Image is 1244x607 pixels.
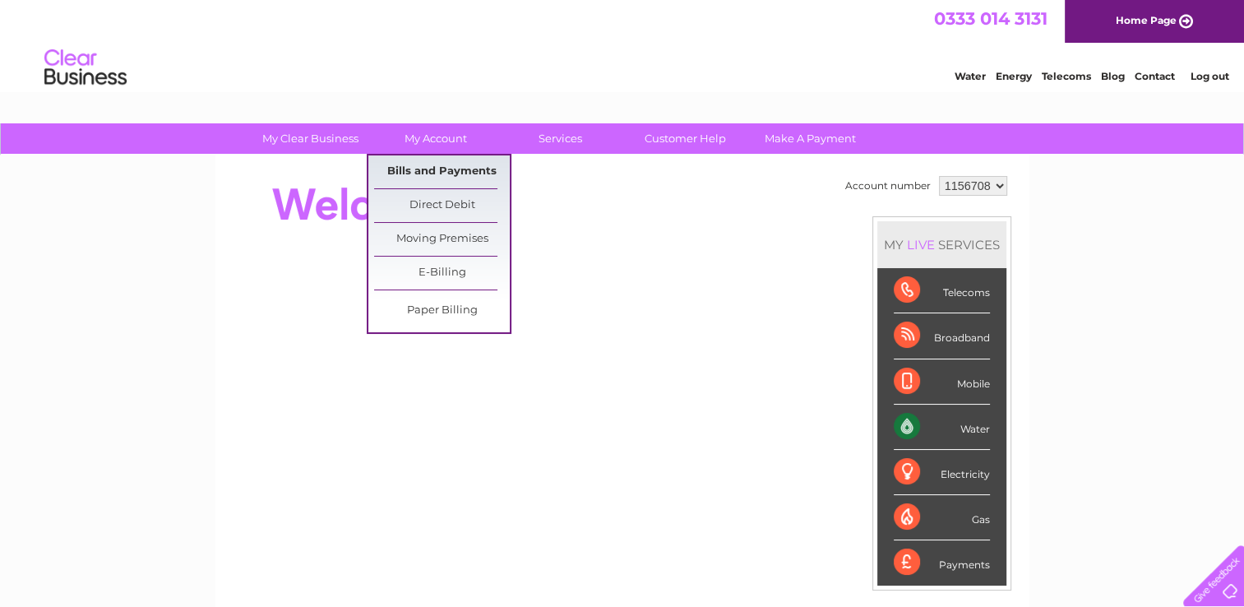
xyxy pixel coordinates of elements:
td: Account number [841,172,935,200]
a: Log out [1190,70,1228,82]
div: Payments [894,540,990,585]
a: Customer Help [617,123,753,154]
a: My Clear Business [243,123,378,154]
a: Bills and Payments [374,155,510,188]
a: E-Billing [374,257,510,290]
a: Make A Payment [742,123,878,154]
div: Water [894,405,990,450]
img: logo.png [44,43,127,93]
a: 0333 014 3131 [934,8,1047,29]
a: Paper Billing [374,294,510,327]
div: Mobile [894,359,990,405]
div: LIVE [904,237,938,253]
div: Broadband [894,313,990,359]
a: Moving Premises [374,223,510,256]
a: Direct Debit [374,189,510,222]
div: Telecoms [894,268,990,313]
a: Energy [996,70,1032,82]
a: Contact [1135,70,1175,82]
a: Telecoms [1042,70,1091,82]
div: Gas [894,495,990,540]
div: Clear Business is a trading name of Verastar Limited (registered in [GEOGRAPHIC_DATA] No. 3667643... [234,9,1011,80]
a: Blog [1101,70,1125,82]
a: My Account [368,123,503,154]
a: Services [493,123,628,154]
a: Water [955,70,986,82]
div: Electricity [894,450,990,495]
div: MY SERVICES [877,221,1006,268]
